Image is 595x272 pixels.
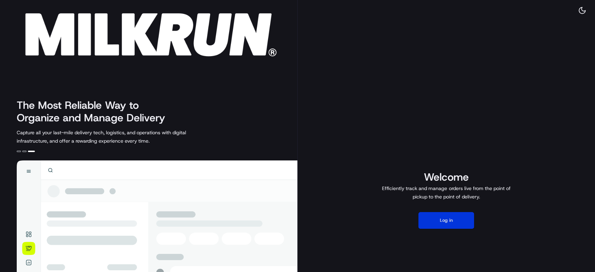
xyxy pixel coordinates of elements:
[17,128,218,145] p: Capture all your last-mile delivery tech, logistics, and operations with digital infrastructure, ...
[4,4,284,60] img: Company Logo
[379,170,513,184] h1: Welcome
[418,212,474,229] button: Log in
[379,184,513,201] p: Efficiently track and manage orders live from the point of pickup to the point of delivery.
[17,99,173,124] h2: The Most Reliable Way to Organize and Manage Delivery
